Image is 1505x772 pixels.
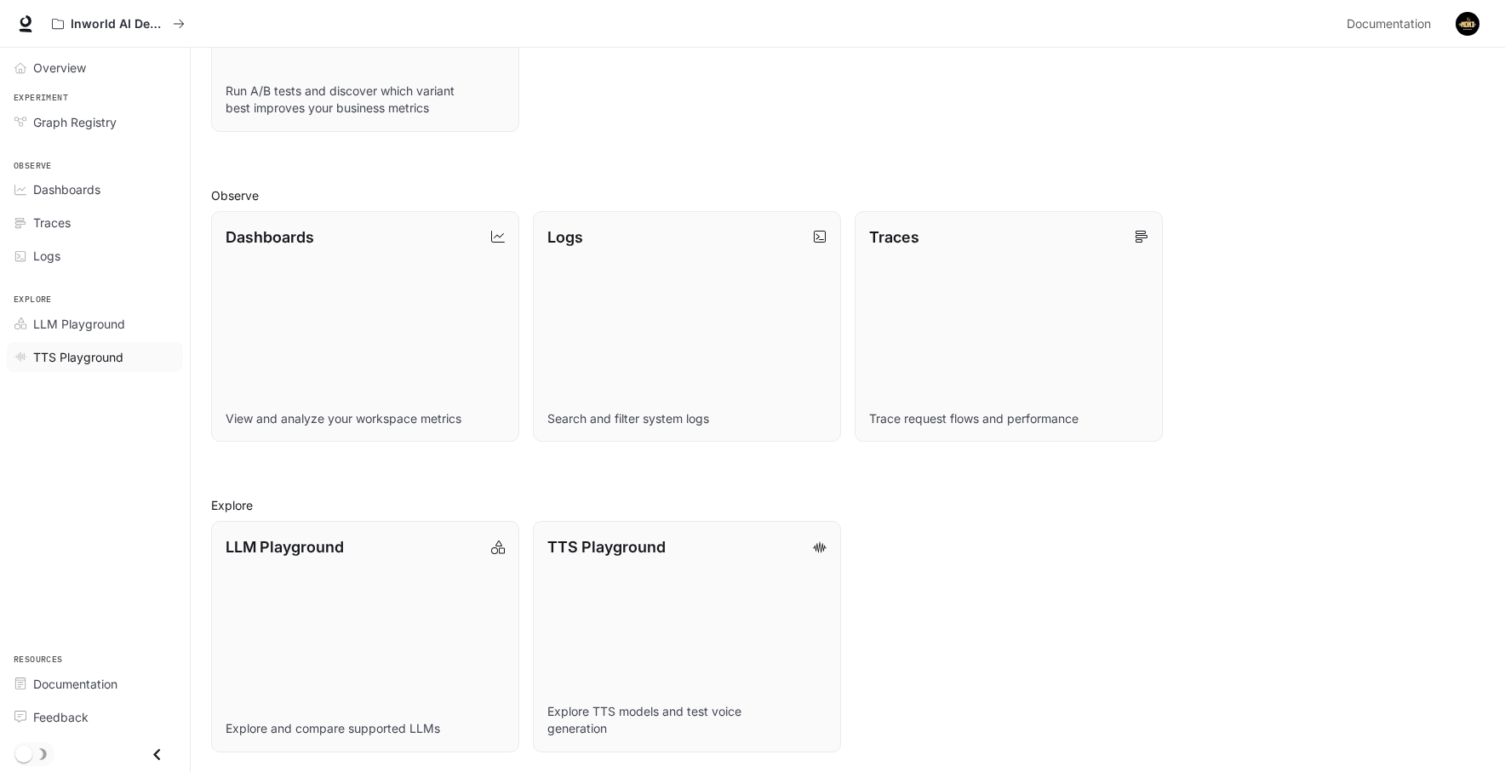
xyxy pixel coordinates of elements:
[33,180,100,198] span: Dashboards
[7,208,183,237] a: Traces
[1347,14,1431,35] span: Documentation
[226,535,344,558] p: LLM Playground
[7,53,183,83] a: Overview
[226,410,505,427] p: View and analyze your workspace metrics
[7,107,183,137] a: Graph Registry
[547,535,666,558] p: TTS Playground
[211,186,1485,204] h2: Observe
[7,702,183,732] a: Feedback
[547,703,827,737] p: Explore TTS models and test voice generation
[33,214,71,232] span: Traces
[1456,12,1479,36] img: User avatar
[211,521,519,752] a: LLM PlaygroundExplore and compare supported LLMs
[533,521,841,752] a: TTS PlaygroundExplore TTS models and test voice generation
[33,348,123,366] span: TTS Playground
[1340,7,1444,41] a: Documentation
[226,83,505,117] p: Run A/B tests and discover which variant best improves your business metrics
[211,211,519,443] a: DashboardsView and analyze your workspace metrics
[33,113,117,131] span: Graph Registry
[15,744,32,763] span: Dark mode toggle
[211,496,1485,514] h2: Explore
[869,226,919,249] p: Traces
[33,59,86,77] span: Overview
[547,410,827,427] p: Search and filter system logs
[1451,7,1485,41] button: User avatar
[547,226,583,249] p: Logs
[33,675,117,693] span: Documentation
[71,17,166,31] p: Inworld AI Demos
[33,708,89,726] span: Feedback
[7,309,183,339] a: LLM Playground
[7,241,183,271] a: Logs
[7,669,183,699] a: Documentation
[7,342,183,372] a: TTS Playground
[226,720,505,737] p: Explore and compare supported LLMs
[33,247,60,265] span: Logs
[855,211,1163,443] a: TracesTrace request flows and performance
[7,174,183,204] a: Dashboards
[33,315,125,333] span: LLM Playground
[533,211,841,443] a: LogsSearch and filter system logs
[226,226,314,249] p: Dashboards
[44,7,192,41] button: All workspaces
[138,737,176,772] button: Close drawer
[869,410,1148,427] p: Trace request flows and performance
